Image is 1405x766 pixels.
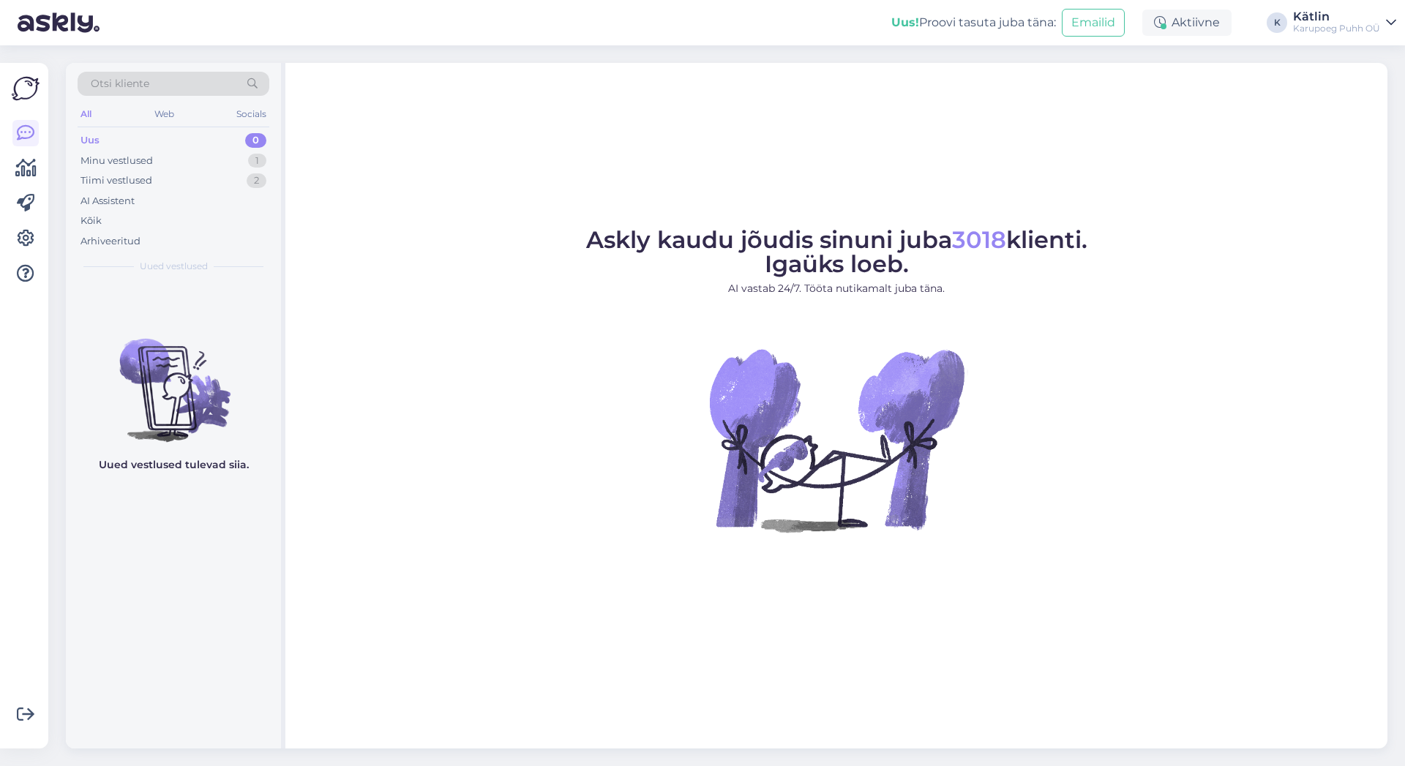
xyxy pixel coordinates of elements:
img: No Chat active [705,308,968,571]
div: Web [151,105,177,124]
div: Uus [80,133,100,148]
div: K [1267,12,1287,33]
img: No chats [66,312,281,444]
button: Emailid [1062,9,1125,37]
div: Arhiveeritud [80,234,140,249]
span: 3018 [952,225,1006,254]
div: Proovi tasuta juba täna: [891,14,1056,31]
div: 0 [245,133,266,148]
span: Askly kaudu jõudis sinuni juba klienti. Igaüks loeb. [586,225,1087,278]
b: Uus! [891,15,919,29]
img: Askly Logo [12,75,40,102]
div: Tiimi vestlused [80,173,152,188]
div: Aktiivne [1142,10,1232,36]
div: Kõik [80,214,102,228]
span: Uued vestlused [140,260,208,273]
span: Otsi kliente [91,76,149,91]
p: Uued vestlused tulevad siia. [99,457,249,473]
div: 1 [248,154,266,168]
div: Minu vestlused [80,154,153,168]
p: AI vastab 24/7. Tööta nutikamalt juba täna. [586,281,1087,296]
div: All [78,105,94,124]
div: Kätlin [1293,11,1380,23]
div: AI Assistent [80,194,135,209]
div: 2 [247,173,266,188]
div: Karupoeg Puhh OÜ [1293,23,1380,34]
a: KätlinKarupoeg Puhh OÜ [1293,11,1396,34]
div: Socials [233,105,269,124]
